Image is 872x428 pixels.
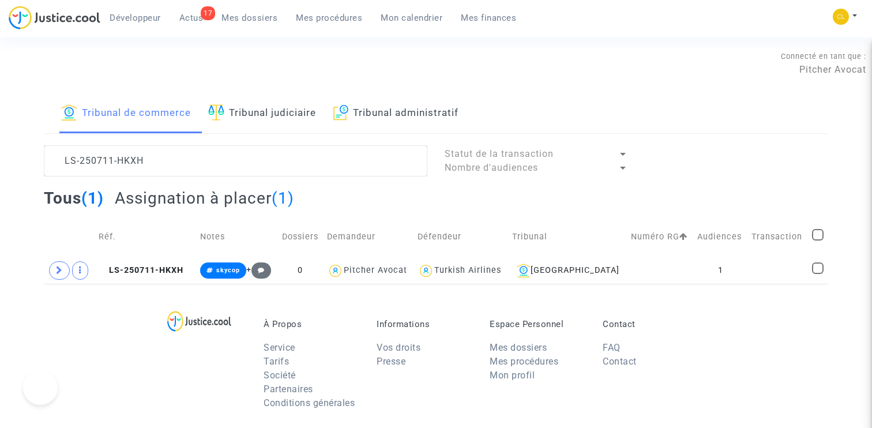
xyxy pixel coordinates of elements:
span: skycop [216,266,240,274]
td: Transaction [747,216,808,257]
a: Contact [603,356,637,367]
span: + [246,265,271,275]
a: Développeur [100,9,170,27]
a: Mes dossiers [490,342,547,353]
span: Actus [179,13,204,23]
span: (1) [81,189,104,208]
td: Dossiers [277,216,323,257]
td: Défendeur [414,216,508,257]
div: [GEOGRAPHIC_DATA] [512,264,623,277]
a: Partenaires [264,384,313,395]
a: 17Actus [170,9,213,27]
img: icon-banque.svg [61,104,77,121]
td: Notes [196,216,277,257]
span: Mes dossiers [221,13,277,23]
img: icon-user.svg [327,262,344,279]
p: Informations [377,319,472,329]
a: Tarifs [264,356,289,367]
a: Mes procédures [287,9,371,27]
td: Demandeur [323,216,414,257]
a: Mon calendrier [371,9,452,27]
td: Numéro RG [627,216,693,257]
td: Audiences [693,216,747,257]
a: Mes procédures [490,356,558,367]
a: FAQ [603,342,621,353]
a: Tribunal de commerce [61,94,191,133]
p: À Propos [264,319,359,329]
img: logo-lg.svg [167,311,231,332]
div: 17 [201,6,215,20]
a: Service [264,342,295,353]
a: Société [264,370,296,381]
div: Turkish Airlines [434,265,501,275]
p: Espace Personnel [490,319,585,329]
h2: Assignation à placer [115,188,294,208]
span: Mes procédures [296,13,362,23]
td: 0 [277,257,323,284]
td: Réf. [95,216,196,257]
a: Tribunal judiciaire [208,94,316,133]
a: Presse [377,356,405,367]
span: (1) [272,189,294,208]
span: Statut de la transaction [445,148,554,159]
a: Vos droits [377,342,420,353]
a: Mes finances [452,9,525,27]
span: Mon calendrier [381,13,442,23]
h2: Tous [44,188,104,208]
span: Développeur [110,13,161,23]
iframe: Help Scout Beacon - Open [23,370,58,405]
img: icon-archive.svg [333,104,349,121]
div: Pitcher Avocat [344,265,407,275]
span: LS-250711-HKXH [99,265,183,275]
p: Contact [603,319,698,329]
a: Mes dossiers [212,9,287,27]
span: Connecté en tant que : [781,52,866,61]
span: Mes finances [461,13,516,23]
a: Mon profil [490,370,535,381]
td: Tribunal [508,216,627,257]
img: jc-logo.svg [9,6,100,29]
img: icon-faciliter-sm.svg [208,104,224,121]
span: Nombre d'audiences [445,162,538,173]
a: Conditions générales [264,397,355,408]
img: f0b917ab549025eb3af43f3c4438ad5d [833,9,849,25]
img: icon-banque.svg [517,264,531,277]
a: Tribunal administratif [333,94,459,133]
img: icon-user.svg [418,262,434,279]
td: 1 [693,257,747,284]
